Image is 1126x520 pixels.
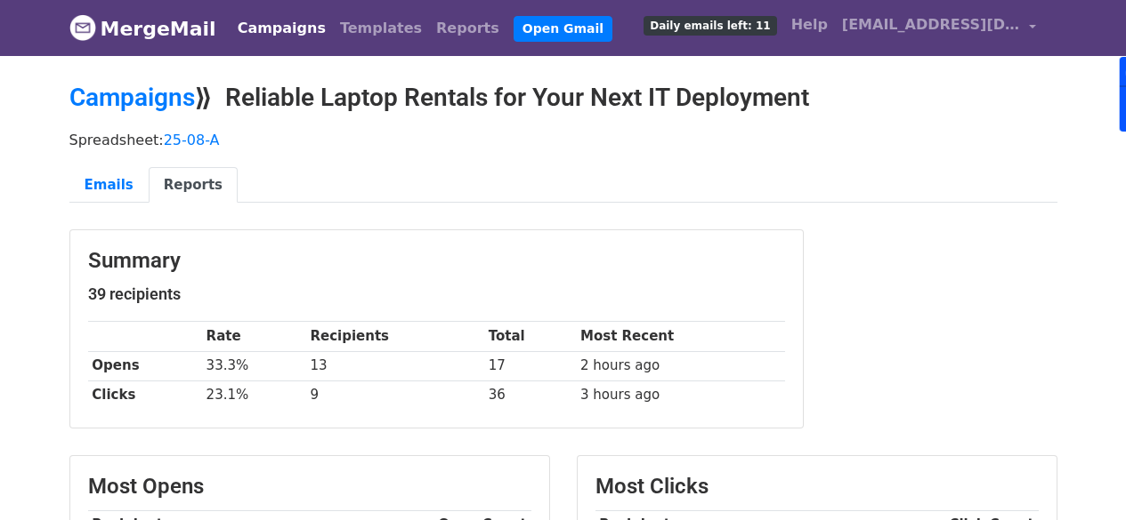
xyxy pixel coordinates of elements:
[149,167,238,204] a: Reports
[784,7,835,43] a: Help
[484,380,576,410] td: 36
[1037,435,1126,520] iframe: Chat Widget
[644,16,776,36] span: Daily emails left: 11
[164,132,220,148] a: 25-08-A
[306,351,484,380] td: 13
[306,322,484,351] th: Recipients
[576,380,784,410] td: 3 hours ago
[514,16,612,42] a: Open Gmail
[202,380,306,410] td: 23.1%
[231,11,333,46] a: Campaigns
[88,248,785,274] h3: Summary
[69,14,96,41] img: MergeMail logo
[333,11,429,46] a: Templates
[88,474,531,500] h3: Most Opens
[576,351,784,380] td: 2 hours ago
[69,167,149,204] a: Emails
[202,351,306,380] td: 33.3%
[835,7,1043,49] a: [EMAIL_ADDRESS][DOMAIN_NAME]
[88,380,202,410] th: Clicks
[69,83,195,112] a: Campaigns
[88,284,785,304] h5: 39 recipients
[484,322,576,351] th: Total
[202,322,306,351] th: Rate
[429,11,506,46] a: Reports
[636,7,783,43] a: Daily emails left: 11
[69,131,1057,149] p: Spreadsheet:
[842,14,1020,36] span: [EMAIL_ADDRESS][DOMAIN_NAME]
[306,380,484,410] td: 9
[69,10,216,47] a: MergeMail
[88,351,202,380] th: Opens
[484,351,576,380] td: 17
[595,474,1039,500] h3: Most Clicks
[576,322,784,351] th: Most Recent
[69,83,1057,113] h2: ⟫ Reliable Laptop Rentals for Your Next IT Deployment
